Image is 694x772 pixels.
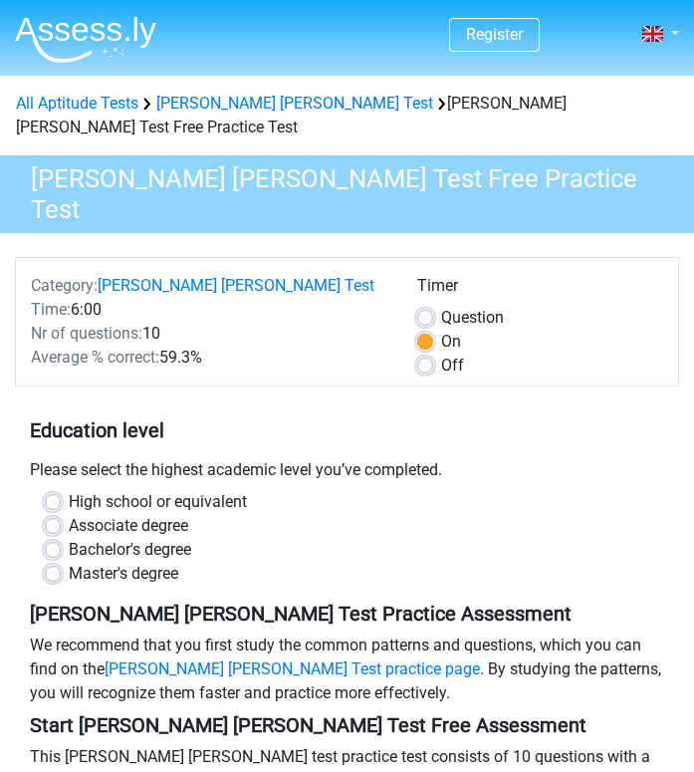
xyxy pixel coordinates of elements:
label: Question [441,306,504,330]
div: 6:00 [16,298,402,322]
h3: [PERSON_NAME] [PERSON_NAME] Test Free Practice Test [23,155,679,224]
span: Nr of questions: [31,324,142,343]
label: Bachelor's degree [69,538,191,562]
label: On [441,330,461,354]
h5: Start [PERSON_NAME] [PERSON_NAME] Test Free Assessment [30,713,664,737]
a: Register [466,25,523,44]
label: High school or equivalent [69,490,247,514]
div: 59.3% [16,346,402,370]
span: Average % correct: [31,348,159,367]
h5: Education level [30,410,664,450]
h5: [PERSON_NAME] [PERSON_NAME] Test Practice Assessment [30,602,664,626]
img: Assessly [15,16,156,63]
a: [PERSON_NAME] [PERSON_NAME] Test [156,94,433,113]
div: [PERSON_NAME] [PERSON_NAME] Test Free Practice Test [8,92,686,139]
label: Master's degree [69,562,178,586]
div: Please select the highest academic level you’ve completed. [15,458,679,490]
span: Category: [31,276,98,295]
a: [PERSON_NAME] [PERSON_NAME] Test [98,276,374,295]
div: 10 [16,322,402,346]
div: Timer [417,274,663,306]
label: Associate degree [69,514,188,538]
a: All Aptitude Tests [16,94,138,113]
div: We recommend that you first study the common patterns and questions, which you can find on the . ... [15,634,679,713]
label: Off [441,354,464,378]
a: [PERSON_NAME] [PERSON_NAME] Test practice page [105,659,480,678]
span: Time: [31,300,71,319]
